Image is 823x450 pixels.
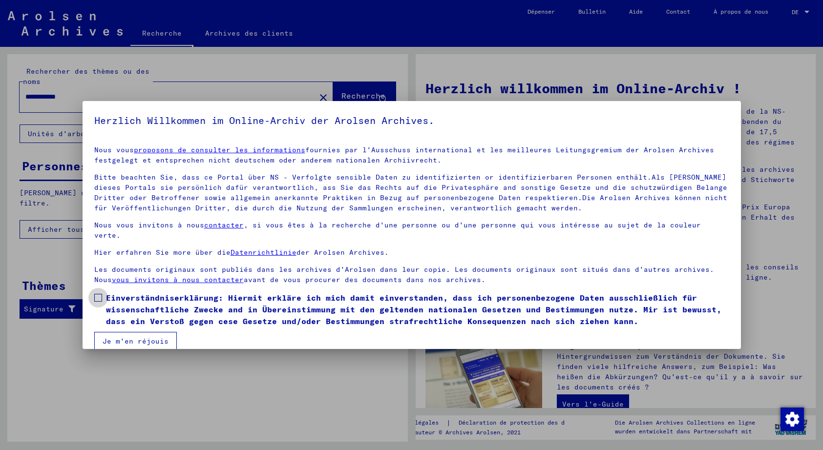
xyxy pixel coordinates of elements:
[244,275,485,284] font: avant de vous procurer des documents dans nos archives.
[94,145,134,154] font: Nous vous
[94,173,727,212] font: Bitte beachten Sie, dass ce Portal über NS - Verfolgte sensible Daten zu identifizierten or ident...
[94,221,701,240] font: , si vous êtes à la recherche d'une personne ou d'une personne qui vous intéresse au sujet de la ...
[231,248,296,257] a: Datenrichtlinie
[94,332,177,350] button: Je m'en réjouis
[204,221,244,229] a: contacter
[781,408,804,431] img: Modifier
[94,114,434,126] font: Herzlich Willkommen im Online-Archiv der Arolsen Archives.
[94,265,714,284] font: Les documents originaux sont publiés dans les archives d'Arolsen dans leur copie. Les documents o...
[103,337,169,346] font: Je m'en réjouis
[94,248,231,257] font: Hier erfahren Sie more über die
[134,145,305,154] a: proposons de consulter les informations
[296,248,389,257] font: der Arolsen Archives.
[112,275,244,284] a: vous invitons à nous contacter
[94,145,714,164] font: fournies par l'Ausschuss international et les meilleures Leitungsgremium der Arolsen Archives fes...
[94,221,204,229] font: Nous vous invitons à nous
[106,293,721,326] font: Einverständniserklärung: Hiermit erkläre ich mich damit einverstanden, dass ich personenbezogene ...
